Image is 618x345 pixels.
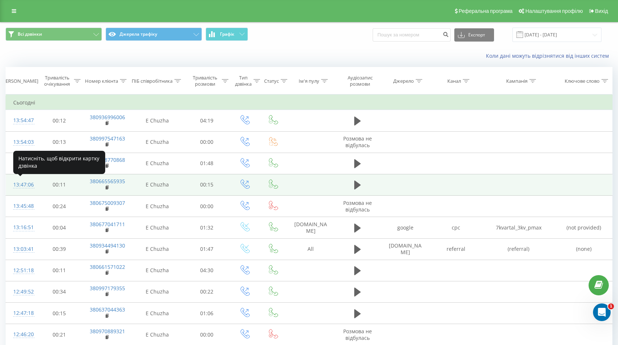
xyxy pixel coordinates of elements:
[13,135,28,149] div: 13:54:03
[380,238,430,260] td: [DOMAIN_NAME]
[608,303,614,309] span: 1
[184,303,230,324] td: 01:06
[13,263,28,278] div: 12:51:18
[131,303,183,324] td: E Chuzha
[131,281,183,302] td: E Chuzha
[184,260,230,281] td: 04:30
[184,238,230,260] td: 01:47
[131,131,183,153] td: E Chuzha
[90,263,125,270] a: 380661571022
[206,28,248,41] button: Графік
[85,78,118,84] div: Номер клієнта
[13,306,28,320] div: 12:47:18
[36,238,82,260] td: 00:39
[184,196,230,217] td: 00:00
[36,196,82,217] td: 00:24
[131,174,183,195] td: E Chuzha
[131,110,183,131] td: E Chuzha
[90,156,125,163] a: 380968770868
[131,196,183,217] td: E Chuzha
[90,114,125,121] a: 380936996006
[595,8,608,14] span: Вихід
[184,153,230,174] td: 01:48
[1,78,38,84] div: [PERSON_NAME]
[131,217,183,238] td: E Chuzha
[132,78,173,84] div: ПІБ співробітника
[6,95,612,110] td: Сьогодні
[342,75,378,87] div: Аудіозапис розмови
[106,28,202,41] button: Джерела трафіку
[184,110,230,131] td: 04:19
[287,238,335,260] td: All
[343,328,372,341] span: Розмова не відбулась
[373,28,451,42] input: Пошук за номером
[343,199,372,213] span: Розмова не відбулась
[18,31,42,37] span: Всі дзвінки
[36,303,82,324] td: 00:15
[131,238,183,260] td: E Chuzha
[481,238,556,260] td: (referral)
[13,285,28,299] div: 12:49:52
[90,199,125,206] a: 380675009307
[6,28,102,41] button: Всі дзвінки
[220,32,234,37] span: Графік
[131,260,183,281] td: E Chuzha
[36,174,82,195] td: 00:11
[90,135,125,142] a: 380997547163
[459,8,513,14] span: Реферальна програма
[13,242,28,256] div: 13:03:41
[299,78,319,84] div: Ім'я пулу
[131,153,183,174] td: E Chuzha
[36,281,82,302] td: 00:34
[525,8,583,14] span: Налаштування профілю
[13,220,28,235] div: 13:16:51
[36,110,82,131] td: 00:12
[481,217,556,238] td: 7kvartal_3kv_pmax
[380,217,430,238] td: google
[343,135,372,149] span: Розмова не відбулась
[447,78,461,84] div: Канал
[42,75,72,87] div: Тривалість очікування
[36,131,82,153] td: 00:13
[393,78,414,84] div: Джерело
[506,78,528,84] div: Кампанія
[184,174,230,195] td: 00:15
[90,221,125,228] a: 380677041711
[190,75,220,87] div: Тривалість розмови
[430,238,481,260] td: referral
[184,281,230,302] td: 00:22
[36,217,82,238] td: 00:04
[90,328,125,335] a: 380970889321
[235,75,252,87] div: Тип дзвінка
[287,217,335,238] td: [DOMAIN_NAME]
[90,285,125,292] a: 380997179355
[556,217,612,238] td: (not provided)
[556,238,612,260] td: (none)
[565,78,600,84] div: Ключове слово
[13,199,28,213] div: 13:45:48
[36,260,82,281] td: 00:11
[184,131,230,153] td: 00:00
[13,151,105,174] div: Натисніть, щоб відкрити картку дзвінка
[90,306,125,313] a: 380637044363
[593,303,611,321] iframe: Intercom live chat
[486,52,612,59] a: Коли дані можуть відрізнятися вiд інших систем
[264,78,279,84] div: Статус
[13,113,28,128] div: 13:54:47
[90,242,125,249] a: 380934494130
[90,178,125,185] a: 380665565935
[454,28,494,42] button: Експорт
[184,217,230,238] td: 01:32
[430,217,481,238] td: cpc
[13,178,28,192] div: 13:47:06
[13,327,28,342] div: 12:46:20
